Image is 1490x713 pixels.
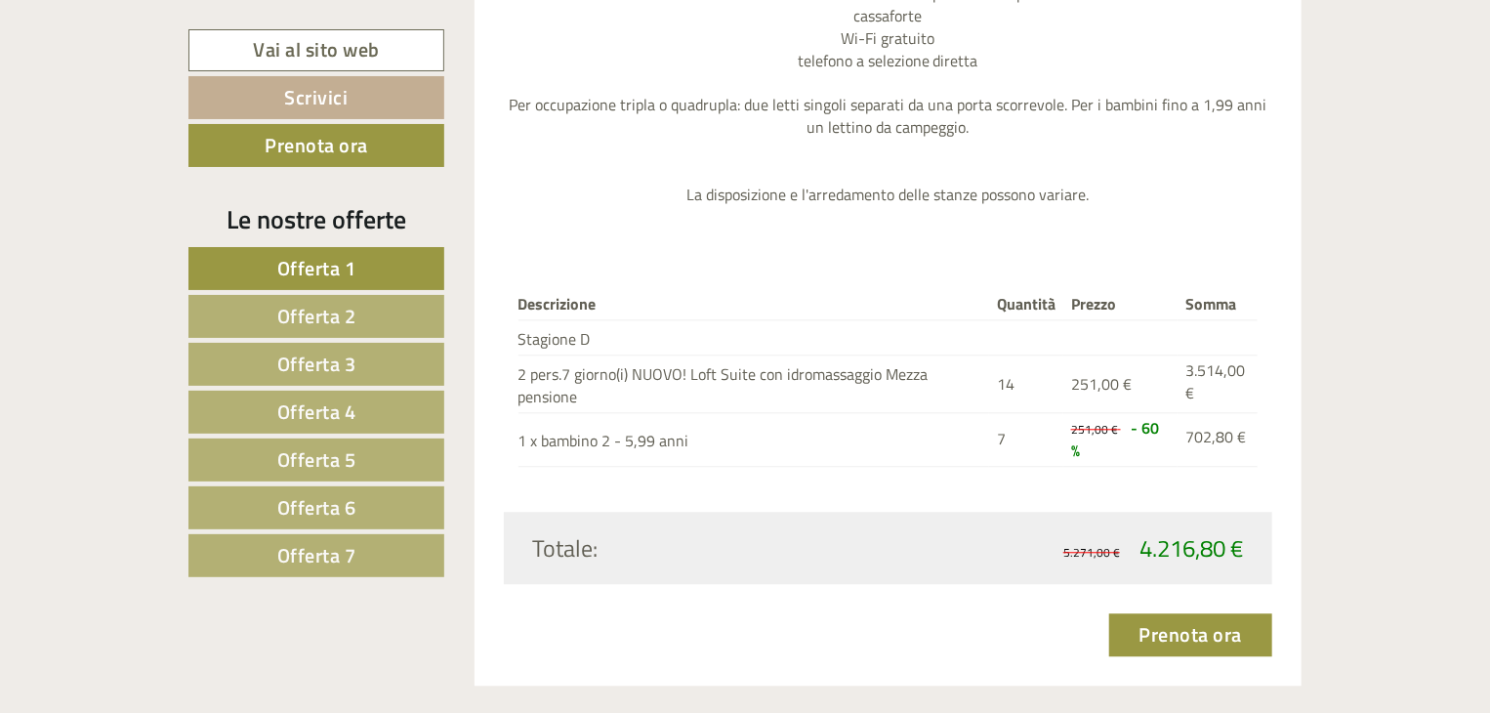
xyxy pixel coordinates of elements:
span: Offerta 3 [277,349,356,379]
th: Somma [1178,289,1258,319]
div: giovedì [346,15,425,48]
span: 4.216,80 € [1139,530,1243,566]
th: Quantità [989,289,1063,319]
td: 702,80 € [1178,412,1258,466]
span: Offerta 1 [277,253,356,283]
div: Totale: [518,531,889,565]
a: Scrivici [188,76,444,119]
span: Offerta 7 [277,540,356,570]
td: 7 [989,412,1063,466]
div: [GEOGRAPHIC_DATA] [29,57,281,72]
span: 251,00 € [1071,372,1132,396]
td: 1 x bambino 2 - 5,99 anni [518,412,989,466]
span: Offerta 6 [277,492,356,523]
small: 20:43 [29,95,281,108]
a: Vai al sito web [188,29,444,71]
a: Prenota ora [188,124,444,167]
th: Prezzo [1063,289,1179,319]
span: 251,00 € [1071,420,1118,439]
td: 2 pers.7 giorno(i) NUOVO! Loft Suite con idromassaggio Mezza pensione [518,356,989,413]
td: Stagione D [518,320,989,356]
div: Le nostre offerte [188,201,444,237]
span: Offerta 4 [277,397,356,427]
span: - 60 % [1071,416,1159,462]
span: 5.271,00 € [1063,543,1120,562]
span: Offerta 5 [277,444,356,475]
div: Buon giorno, come possiamo aiutarla? [15,53,291,112]
td: 14 [989,356,1063,413]
a: Prenota ora [1109,613,1273,656]
button: Invia [667,506,770,549]
th: Descrizione [518,289,989,319]
span: Offerta 2 [277,301,356,331]
td: 3.514,00 € [1178,356,1258,413]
